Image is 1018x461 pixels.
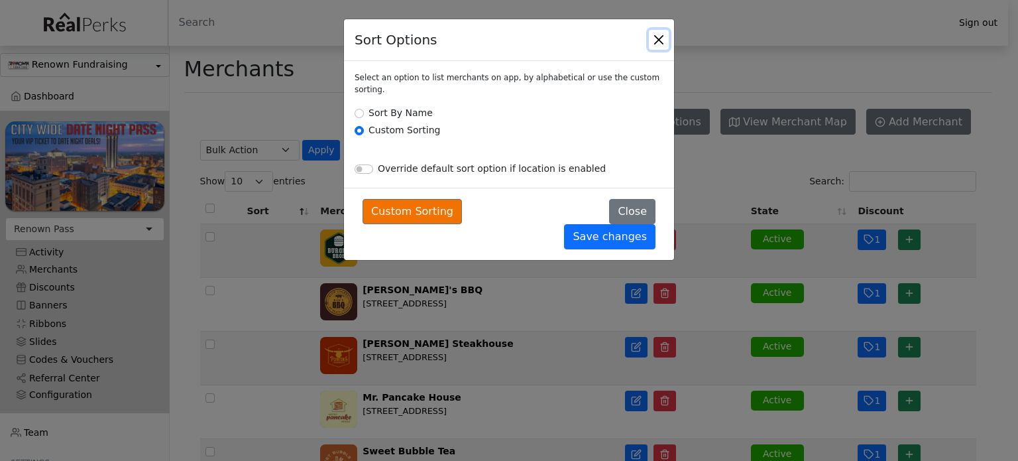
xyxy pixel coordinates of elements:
[378,162,606,176] label: Override default sort option if location is enabled
[355,30,437,50] h5: Sort Options
[368,106,433,120] label: Sort By Name
[564,224,655,249] button: Save changes
[368,123,440,137] label: Custom Sorting
[649,30,669,50] button: Close
[609,199,655,224] button: Close
[363,199,462,224] a: Custom Sorting
[355,72,663,106] div: Select an option to list merchants on app, by alphabetical or use the custom sorting.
